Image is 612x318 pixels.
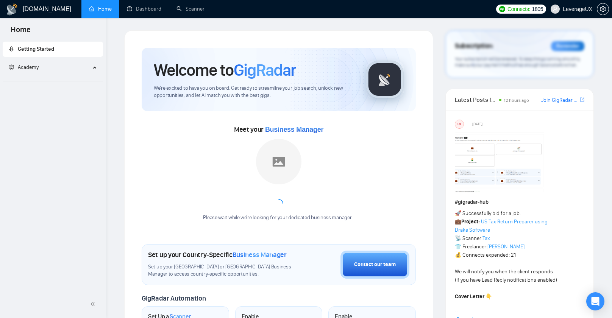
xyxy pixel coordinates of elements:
[482,235,490,242] a: Tax
[487,243,525,250] a: [PERSON_NAME]
[5,24,37,40] span: Home
[455,120,464,128] div: US
[176,6,205,12] a: searchScanner
[142,294,206,302] span: GigRadar Automation
[455,56,581,68] span: Your subscription will be renewed. To keep things running smoothly, make sure your payment method...
[499,6,505,12] img: upwork-logo.png
[597,3,609,15] button: setting
[340,251,409,279] button: Contact our team
[154,85,354,99] span: We're excited to have you on board. Get ready to streamline your job search, unlock new opportuni...
[148,251,287,259] h1: Set up your Country-Specific
[580,96,584,103] a: export
[455,132,546,192] img: F09354QB7SM-image.png
[89,6,112,12] a: homeHome
[455,40,492,53] span: Subscription
[354,260,396,269] div: Contact our team
[472,121,482,128] span: [DATE]
[597,6,609,12] span: setting
[265,126,323,133] span: Business Manager
[256,139,301,184] img: placeholder.png
[541,96,578,104] a: Join GigRadar Slack Community
[233,251,287,259] span: Business Manager
[198,214,359,221] div: Please wait while we're looking for your dedicated business manager...
[366,61,404,98] img: gigradar-logo.png
[154,60,296,80] h1: Welcome to
[455,95,497,104] span: Latest Posts from the GigRadar Community
[455,293,492,300] strong: Cover Letter 👇
[504,98,529,103] span: 12 hours ago
[148,263,303,278] span: Set up your [GEOGRAPHIC_DATA] or [GEOGRAPHIC_DATA] Business Manager to access country-specific op...
[551,41,584,51] div: Reminder
[580,97,584,103] span: export
[597,6,609,12] a: setting
[18,46,54,52] span: Getting Started
[9,64,14,70] span: fund-projection-screen
[586,292,604,310] div: Open Intercom Messenger
[3,78,103,83] li: Academy Homepage
[127,6,161,12] a: dashboardDashboard
[455,218,548,233] a: US Tax Return Preparer using Drake Software
[234,125,323,134] span: Meet your
[18,64,39,70] span: Academy
[455,198,584,206] h1: # gigradar-hub
[234,60,296,80] span: GigRadar
[9,64,39,70] span: Academy
[9,46,14,51] span: rocket
[553,6,558,12] span: user
[3,42,103,57] li: Getting Started
[273,198,284,209] span: loading
[90,300,98,308] span: double-left
[461,218,480,225] strong: Project:
[507,5,530,13] span: Connects:
[532,5,543,13] span: 1805
[6,3,18,16] img: logo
